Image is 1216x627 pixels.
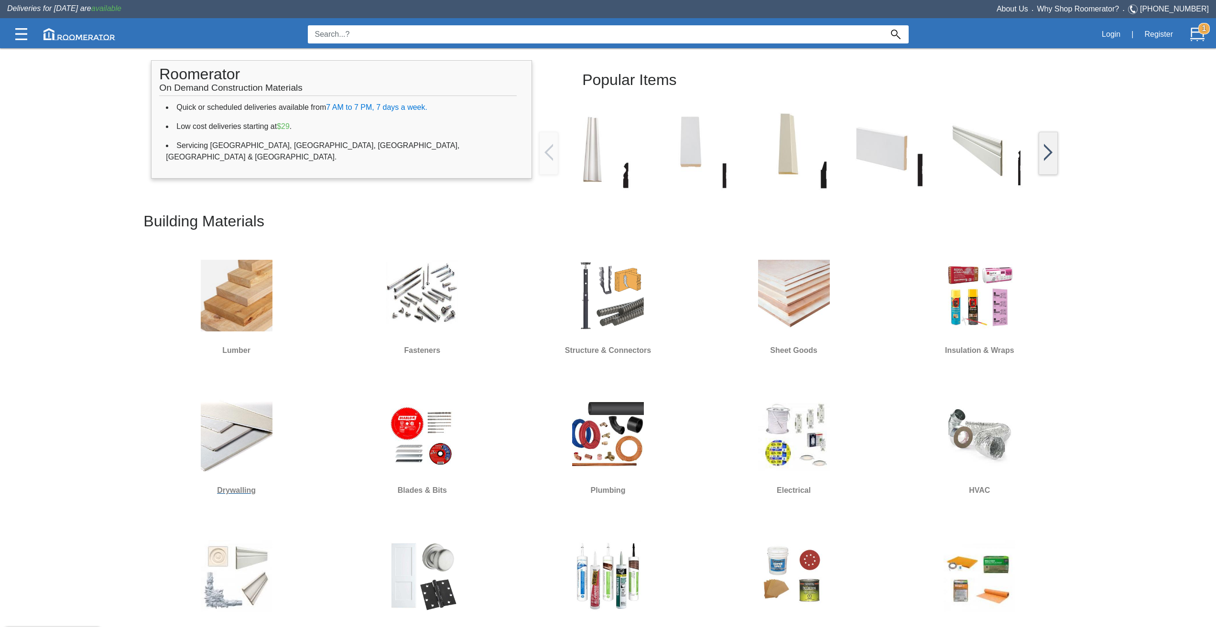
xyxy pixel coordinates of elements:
span: $29 [277,122,290,130]
h2: Building Materials [143,205,1072,237]
h6: Blades & Bits [362,484,482,497]
h1: Roomerator [159,61,516,96]
img: /app/images/Buttons/favicon.jpg [845,107,928,191]
h6: HVAC [920,484,1039,497]
img: Moulding_&_Millwork.jpg [201,540,272,612]
img: Finishing_&_Paints.jpg [758,540,830,612]
h6: Drywalling [177,484,296,497]
span: Deliveries for [DATE] are [7,4,121,12]
h6: Plumbing [548,484,668,497]
img: /app/images/Buttons/favicon.jpg [551,107,634,191]
img: Search_Icon.svg [891,30,901,39]
a: Lumber [177,253,296,362]
a: Insulation & Wraps [920,253,1039,362]
a: HVAC [920,393,1039,502]
a: [PHONE_NUMBER] [1140,5,1209,13]
span: • [1119,8,1128,12]
div: | [1126,24,1139,45]
img: Categories.svg [15,28,27,40]
img: /app/images/Buttons/favicon.jpg [747,107,830,191]
h6: Structure & Connectors [548,344,668,357]
img: /app/images/Buttons/favicon.jpg [649,107,732,191]
img: Drywall.jpg [201,400,272,471]
img: Plumbing.jpg [572,400,644,471]
img: HVAC.jpg [944,400,1015,471]
img: /app/images/Buttons/favicon.jpg [943,107,1026,191]
img: Cart.svg [1190,27,1205,42]
img: /app/images/Buttons/favicon.jpg [544,144,553,161]
img: Lumber.jpg [201,260,272,331]
img: S&H.jpg [572,260,644,331]
li: Low cost deliveries starting at . [166,117,517,136]
h6: Electrical [734,484,854,497]
a: Plumbing [548,393,668,502]
input: Search...? [308,25,883,43]
a: Blades & Bits [362,393,482,502]
img: Sheet_Good.jpg [758,260,830,331]
a: Electrical [734,393,854,502]
a: Why Shop Roomerator? [1037,5,1119,13]
h6: Sheet Goods [734,344,854,357]
img: /app/images/Buttons/favicon.jpg [1044,144,1053,161]
li: Quick or scheduled deliveries available from [166,98,517,117]
a: Structure & Connectors [548,253,668,362]
button: Login [1097,24,1126,44]
h6: Insulation & Wraps [920,344,1039,357]
span: • [1028,8,1037,12]
img: Electrical.jpg [758,400,830,471]
h6: Fasteners [362,344,482,357]
img: Caulking.jpg [572,540,644,612]
img: Insulation.jpg [944,260,1015,331]
span: On Demand Construction Materials [159,78,303,93]
img: Telephone.svg [1128,3,1140,15]
img: Screw.jpg [386,260,458,331]
span: 7 AM to 7 PM, 7 days a week. [326,103,427,111]
a: About Us [997,5,1028,13]
button: Register [1139,24,1178,44]
strong: 1 [1198,23,1210,34]
a: Sheet Goods [734,253,854,362]
h6: Lumber [177,344,296,357]
span: available [91,4,121,12]
img: /app/images/Buttons/favicon.jpg [1041,107,1124,191]
img: Tiling.jpg [944,540,1015,612]
li: Servicing [GEOGRAPHIC_DATA], [GEOGRAPHIC_DATA], [GEOGRAPHIC_DATA], [GEOGRAPHIC_DATA] & [GEOGRAPHI... [166,136,517,167]
img: roomerator-logo.svg [43,28,115,40]
h2: Popular Items [582,64,1014,96]
img: DH.jpg [386,540,458,612]
a: Drywalling [177,393,296,502]
img: Blades-&-Bits.jpg [386,400,458,471]
a: Fasteners [362,253,482,362]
